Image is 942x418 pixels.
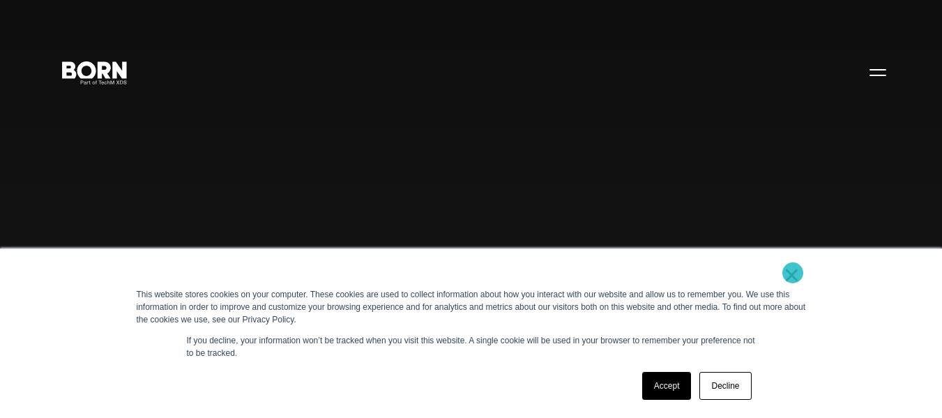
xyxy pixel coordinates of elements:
[642,372,692,400] a: Accept
[784,269,800,281] a: ×
[861,57,895,87] button: Open
[187,334,756,359] p: If you decline, your information won’t be tracked when you visit this website. A single cookie wi...
[699,372,751,400] a: Decline
[137,288,806,326] div: This website stores cookies on your computer. These cookies are used to collect information about...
